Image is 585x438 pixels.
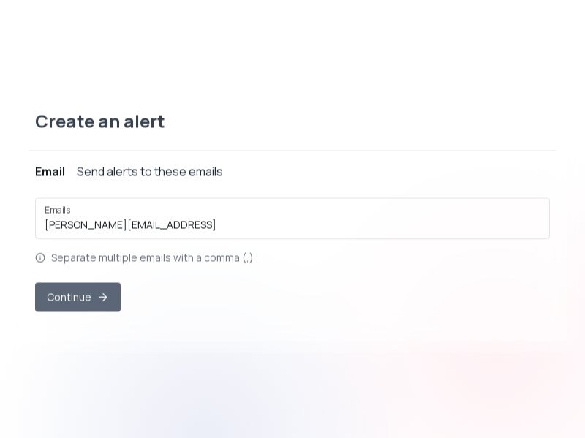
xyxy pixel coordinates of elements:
p: Separate multiple emails with a comma (,) [51,250,254,265]
div: EmailSend alerts to these emails [35,192,550,329]
input: Emails [45,217,540,232]
label: Emails [45,203,76,216]
button: EmailSend alerts to these emails [35,151,550,192]
div: Send alerts to these emails [77,162,223,180]
div: Email [35,162,65,180]
div: Create an alert [29,109,556,151]
button: Continue [35,282,121,311]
